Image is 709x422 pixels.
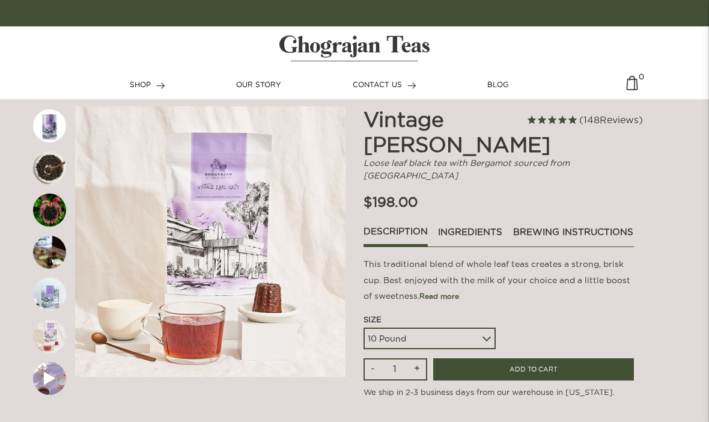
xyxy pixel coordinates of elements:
input: + [408,359,426,379]
a: SHOP [130,79,165,90]
span: 148 reviews [579,114,643,125]
a: ingredients [437,225,503,245]
div: Size [364,314,496,326]
img: First slide [33,236,66,269]
a: BLOG [487,79,508,90]
input: Qty [384,359,405,378]
img: First slide [33,278,66,311]
img: First slide [33,320,66,353]
p: We ship in 2-3 business days from our warehouse in [US_STATE]. [364,381,634,399]
a: brewing instructions [513,225,634,245]
img: forward-arrow.svg [407,82,416,89]
img: First slide [33,362,66,395]
img: First slide [33,194,66,227]
span: $198.00 [364,194,418,209]
img: First slide [75,106,345,377]
span: CONTACT US [353,81,402,88]
img: forward-arrow.svg [156,82,165,89]
img: cart-icon-matt.svg [626,76,638,99]
p: This traditional blend of whole leaf teas creates a strong, brisk cup. Best enjoyed with the milk... [364,256,634,304]
h2: Vintage [PERSON_NAME] [364,106,553,157]
a: Description [364,225,428,248]
span: SHOP [130,81,151,88]
a: 0 [626,76,638,99]
input: - [365,359,381,379]
input: ADD TO CART [433,358,634,381]
span: Read more [419,292,459,300]
p: Loose leaf black tea with Bergamot sourced from [GEOGRAPHIC_DATA] [364,157,634,182]
span: 0 [639,71,644,76]
span: Reviews [600,114,639,125]
a: OUR STORY [236,79,281,90]
img: First slide [33,151,66,185]
img: First slide [33,109,66,142]
a: CONTACT US [353,79,416,90]
span: Rated 4.9 out of 5 stars 148 reviews [526,112,643,128]
img: logo-matt.svg [279,35,430,61]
